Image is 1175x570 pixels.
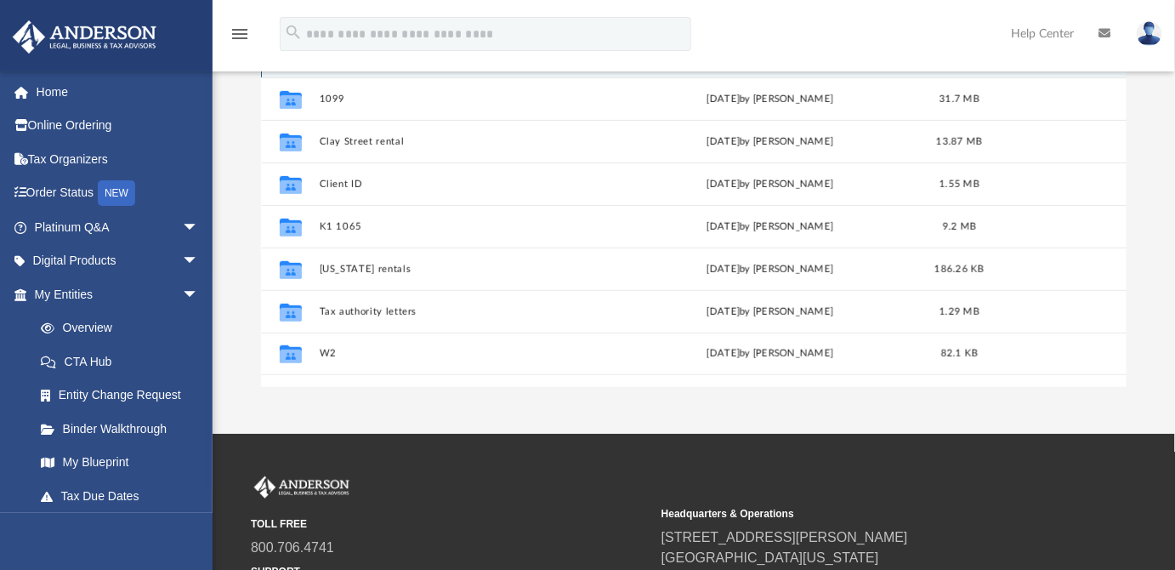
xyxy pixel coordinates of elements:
a: Online Ordering [12,109,224,143]
a: Digital Productsarrow_drop_down [12,244,224,278]
div: NEW [98,180,135,206]
div: [DATE] by [PERSON_NAME] [622,219,918,235]
div: [DATE] by [PERSON_NAME] [622,346,918,362]
span: arrow_drop_down [182,210,216,245]
div: [DATE] by [PERSON_NAME] [622,305,918,320]
a: [STREET_ADDRESS][PERSON_NAME] [661,530,908,544]
a: Tax Organizers [12,142,224,176]
button: [US_STATE] rentals [319,264,615,275]
a: menu [230,32,250,44]
div: [DATE] by [PERSON_NAME] [622,177,918,192]
span: arrow_drop_down [182,277,216,312]
a: My Anderson Teamarrow_drop_down [12,513,216,547]
div: [DATE] by [PERSON_NAME] [622,134,918,150]
span: 82.1 KB [940,349,978,358]
span: 31.7 MB [939,94,979,104]
button: K1 1065 [319,221,615,232]
span: arrow_drop_down [182,513,216,548]
span: 9.2 MB [942,222,976,231]
a: Order StatusNEW [12,176,224,211]
div: [DATE] by [PERSON_NAME] [622,262,918,277]
i: menu [230,24,250,44]
button: Client ID [319,179,615,190]
div: grid [261,35,1127,388]
a: My Entitiesarrow_drop_down [12,277,224,311]
i: search [284,23,303,42]
a: Entity Change Request [24,379,224,413]
span: 186.26 KB [934,265,984,274]
span: arrow_drop_down [182,244,216,279]
span: 13.87 MB [936,137,982,146]
span: 1.55 MB [939,180,979,189]
button: W2 [319,348,615,359]
button: 1099 [319,94,615,105]
a: Platinum Q&Aarrow_drop_down [12,210,224,244]
a: Overview [24,311,224,345]
button: Clay Street rental [319,136,615,147]
img: User Pic [1137,21,1162,46]
a: Binder Walkthrough [24,412,224,446]
span: 1.29 MB [939,307,979,316]
a: [GEOGRAPHIC_DATA][US_STATE] [661,550,879,565]
a: Home [12,75,224,109]
small: TOLL FREE [251,516,650,532]
div: [DATE] by [PERSON_NAME] [622,92,918,107]
a: CTA Hub [24,345,224,379]
button: Tax authority letters [319,306,615,317]
img: Anderson Advisors Platinum Portal [251,476,353,499]
a: 800.706.4741 [251,540,334,555]
img: Anderson Advisors Platinum Portal [8,20,162,54]
a: Tax Due Dates [24,479,224,513]
small: Headquarters & Operations [661,506,1060,522]
a: My Blueprint [24,446,216,480]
